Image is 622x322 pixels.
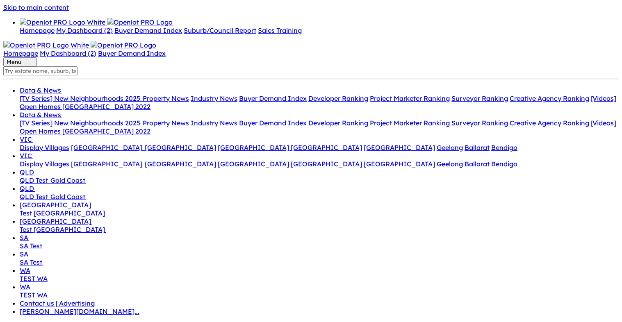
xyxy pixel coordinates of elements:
a: Buyer Demand Index [98,49,166,57]
a: [GEOGRAPHIC_DATA] [145,160,216,168]
img: Openlot PRO Logo [91,41,156,49]
a: Geelong [437,143,463,152]
a: VIC [20,135,33,143]
a: QLD Test [20,193,50,201]
a: Property News [143,94,189,102]
a: Gold Coast [50,176,86,184]
a: [GEOGRAPHIC_DATA] [20,217,92,225]
a: Industry News [191,94,237,102]
a: WA [20,283,30,291]
a: QLD [20,184,35,193]
a: TEST WA [20,274,48,283]
a: [Videos] Open Homes [GEOGRAPHIC_DATA] 2022 [20,119,616,135]
a: [GEOGRAPHIC_DATA] [20,201,92,209]
a: QLD Test [20,176,50,184]
a: Display Villages [20,160,69,168]
a: Test [GEOGRAPHIC_DATA] [20,209,106,217]
a: Creative Agency Ranking [510,119,589,127]
a: Developer Ranking [308,119,368,127]
button: Toggle navigation [3,57,37,66]
a: Ballarat [465,143,490,152]
a: [PERSON_NAME][DOMAIN_NAME]... [20,307,139,315]
a: SA Test [20,242,43,250]
a: Contact us | Advertising [20,299,95,307]
a: Bendigo [491,160,517,168]
a: Data & News [20,86,62,94]
a: [Videos] Open Homes [GEOGRAPHIC_DATA] 2022 [20,94,616,111]
a: Skip to main content [3,3,69,11]
a: [TV Series] New Neighbourhoods 2025 [20,119,143,127]
input: Try estate name, suburb, builder or developer [3,66,77,75]
a: Data & News [20,111,62,119]
a: Creative Agency Ranking [510,94,589,102]
a: [GEOGRAPHIC_DATA] [71,143,145,152]
a: Ballarat [465,160,490,168]
a: Gold Coast [50,193,86,201]
a: [GEOGRAPHIC_DATA] [364,143,435,152]
a: Industry News [191,119,237,127]
img: Openlot PRO Logo White [3,41,89,49]
a: Geelong [437,160,463,168]
a: VIC [20,152,33,160]
a: Sales Training [258,26,302,34]
a: Project Marketer Ranking [370,94,450,102]
a: Homepage [20,26,55,34]
a: [GEOGRAPHIC_DATA] [145,143,216,152]
a: Suburb/Council Report [184,26,256,34]
a: WA [20,266,30,274]
a: Buyer Demand Index [239,94,307,102]
a: Property News [143,119,189,127]
a: Developer Ranking [308,94,368,102]
a: SA [20,250,29,258]
a: [GEOGRAPHIC_DATA] [GEOGRAPHIC_DATA] [218,160,362,168]
a: Project Marketer Ranking [370,119,450,127]
a: Homepage [3,49,38,57]
a: [GEOGRAPHIC_DATA] [364,160,435,168]
a: Surveyor Ranking [451,94,508,102]
a: Test [GEOGRAPHIC_DATA] [20,225,106,234]
a: Bendigo [491,143,517,152]
a: QLD [20,168,35,176]
img: Openlot PRO Logo [107,18,173,26]
span: Menu [7,59,21,65]
a: Buyer Demand Index [114,26,182,34]
a: Display Villages [20,143,69,152]
a: Surveyor Ranking [451,119,508,127]
a: Buyer Demand Index [239,119,307,127]
a: My Dashboard (2) [40,49,96,57]
a: [TV Series] New Neighbourhoods 2025 [20,94,143,102]
a: [GEOGRAPHIC_DATA] [71,160,145,168]
a: [GEOGRAPHIC_DATA] [GEOGRAPHIC_DATA] [218,143,362,152]
a: TEST WA [20,291,48,299]
a: SA Test [20,258,43,266]
a: My Dashboard (2) [56,26,113,34]
img: Openlot PRO Logo White [20,18,105,26]
a: SA [20,234,29,242]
